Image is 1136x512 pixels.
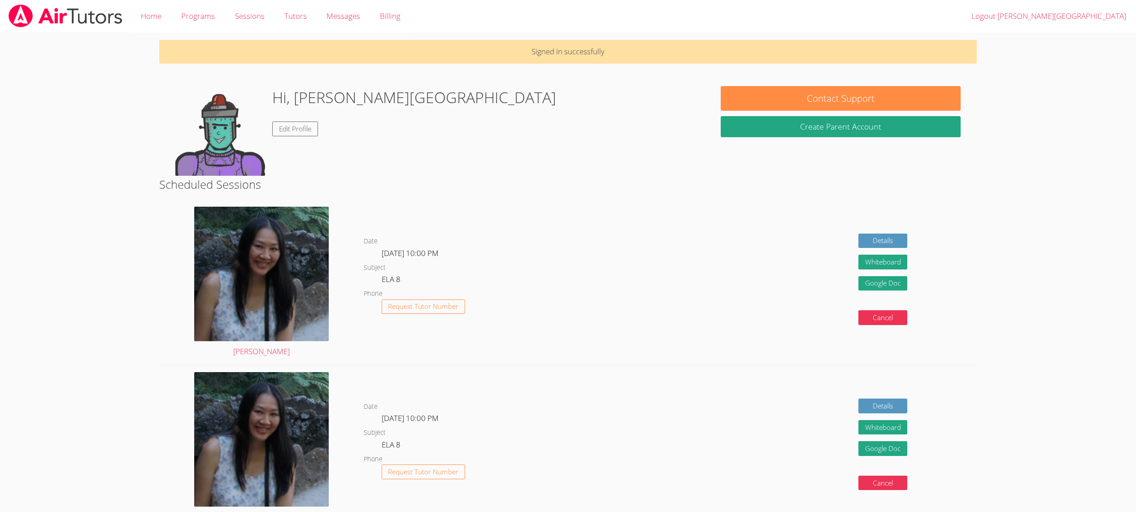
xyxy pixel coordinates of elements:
button: Cancel [858,476,908,490]
dd: ELA 8 [382,438,402,454]
img: airtutors_banner-c4298cdbf04f3fff15de1276eac7730deb9818008684d7c2e4769d2f7ddbe033.png [8,4,123,27]
span: Request Tutor Number [388,303,458,310]
a: [PERSON_NAME] [194,207,329,358]
button: Whiteboard [858,420,908,435]
img: default.png [175,86,265,176]
h1: Hi, [PERSON_NAME][GEOGRAPHIC_DATA] [272,86,556,109]
button: Whiteboard [858,255,908,269]
img: avatar.png [194,207,329,341]
span: Request Tutor Number [388,469,458,475]
button: Create Parent Account [721,116,961,137]
button: Request Tutor Number [382,299,466,314]
button: Request Tutor Number [382,464,466,479]
dt: Subject [364,427,386,438]
dt: Phone [364,454,383,465]
h2: Scheduled Sessions [159,176,977,193]
a: Details [858,399,908,413]
span: [DATE] 10:00 PM [382,413,439,423]
dd: ELA 8 [382,273,402,288]
button: Cancel [858,310,908,325]
dt: Subject [364,262,386,273]
a: Edit Profile [272,121,318,136]
dt: Date [364,401,378,412]
button: Contact Support [721,86,961,111]
span: [DATE] 10:00 PM [382,248,439,258]
a: Google Doc [858,441,908,456]
img: avatar.png [194,372,329,507]
a: Google Doc [858,276,908,291]
dt: Date [364,236,378,247]
a: Details [858,234,908,248]
dt: Phone [364,288,383,299]
p: Signed in successfully [159,40,977,64]
span: Messages [326,11,360,21]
